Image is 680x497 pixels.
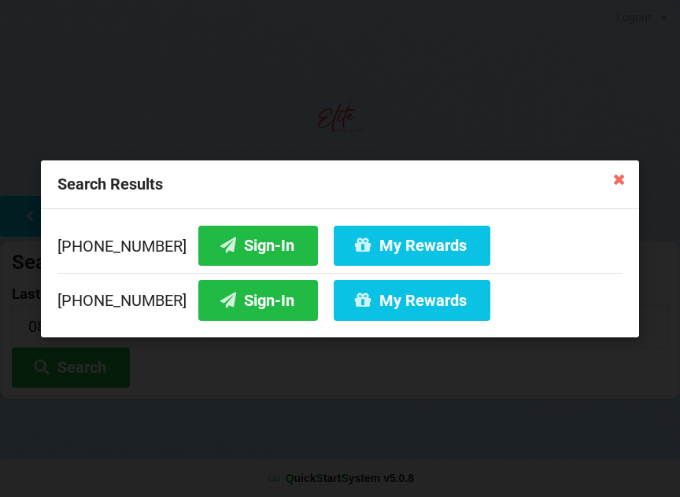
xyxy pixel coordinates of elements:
div: [PHONE_NUMBER] [57,272,623,320]
button: Sign-In [198,280,318,320]
div: [PHONE_NUMBER] [57,225,623,272]
button: My Rewards [334,280,490,320]
button: Sign-In [198,225,318,265]
div: Search Results [41,160,639,209]
button: My Rewards [334,225,490,265]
